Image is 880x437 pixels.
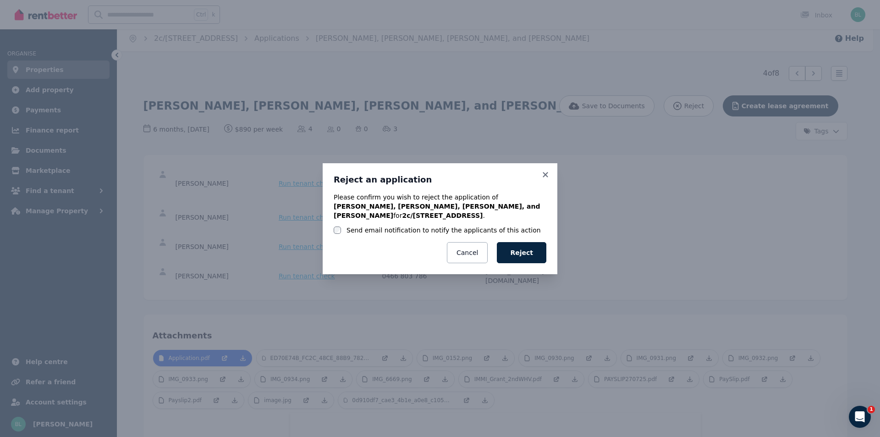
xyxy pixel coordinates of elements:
iframe: Intercom live chat [849,406,871,428]
button: Reject [497,242,546,263]
button: Cancel [447,242,488,263]
b: 2c/[STREET_ADDRESS] [402,212,483,219]
label: Send email notification to notify the applicants of this action [346,226,541,235]
p: Please confirm you wish to reject the application of for . [334,193,546,220]
b: [PERSON_NAME], [PERSON_NAME], [PERSON_NAME], and [PERSON_NAME] [334,203,540,219]
h3: Reject an application [334,174,546,185]
span: 1 [868,406,875,413]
